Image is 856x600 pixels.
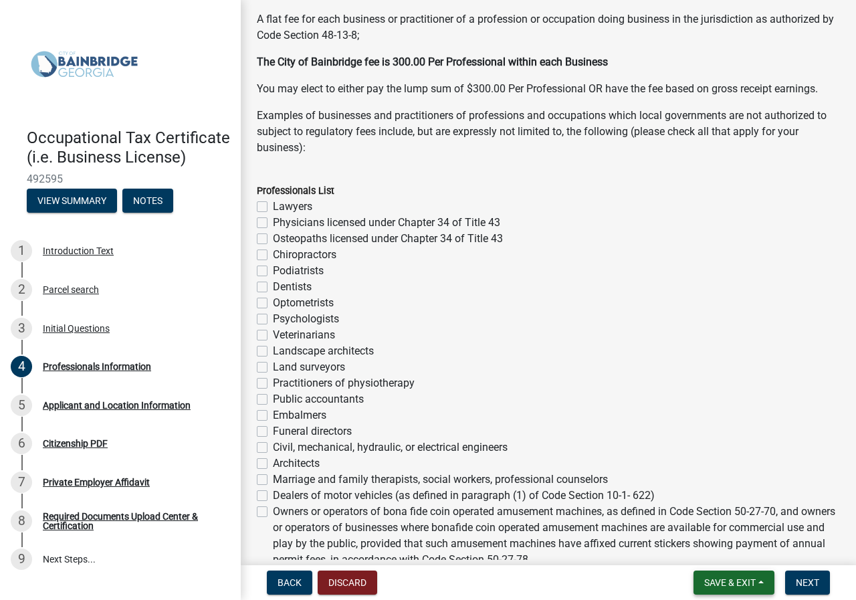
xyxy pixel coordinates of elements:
[43,285,99,294] div: Parcel search
[43,512,219,530] div: Required Documents Upload Center & Certification
[27,173,214,185] span: 492595
[273,215,500,231] label: Physicians licensed under Chapter 34 of Title 43
[273,231,503,247] label: Osteopaths licensed under Chapter 34 of Title 43
[257,187,334,196] label: Professionals List
[785,571,830,595] button: Next
[43,246,114,256] div: Introduction Text
[273,423,352,439] label: Funeral directors
[11,433,32,454] div: 6
[257,108,840,156] p: Examples of businesses and practitioners of professions and occupations which local governments a...
[11,240,32,262] div: 1
[273,279,312,295] label: Dentists
[273,456,320,472] label: Architects
[273,439,508,456] label: Civil, mechanical, hydraulic, or electrical engineers
[273,359,345,375] label: Land surveyors
[273,472,608,488] label: Marriage and family therapists, social workers, professional counselors
[11,472,32,493] div: 7
[27,14,142,114] img: City of Bainbridge, Georgia (Canceled)
[273,263,324,279] label: Podiatrists
[43,478,150,487] div: Private Employer Affidavit
[257,81,840,97] p: You may elect to either pay the lump sum of $300.00 Per Professional OR have the fee based on gro...
[11,318,32,339] div: 3
[257,56,608,68] strong: The City of Bainbridge fee is 300.00 Per Professional within each Business
[278,577,302,588] span: Back
[11,510,32,532] div: 8
[273,247,336,263] label: Chiropractors
[11,395,32,416] div: 5
[11,548,32,570] div: 9
[273,343,374,359] label: Landscape architects
[273,488,655,504] label: Dealers of motor vehicles (as defined in paragraph (1) of Code Section 10-1- 622)
[43,324,110,333] div: Initial Questions
[122,196,173,207] wm-modal-confirm: Notes
[273,295,334,311] label: Optometrists
[27,196,117,207] wm-modal-confirm: Summary
[693,571,774,595] button: Save & Exit
[122,189,173,213] button: Notes
[257,11,840,43] p: A flat fee for each business or practitioner of a profession or occupation doing business in the ...
[27,189,117,213] button: View Summary
[273,327,335,343] label: Veterinarians
[43,401,191,410] div: Applicant and Location Information
[273,391,364,407] label: Public accountants
[43,439,108,448] div: Citizenship PDF
[11,279,32,300] div: 2
[43,362,151,371] div: Professionals Information
[273,199,312,215] label: Lawyers
[273,407,326,423] label: Embalmers
[704,577,756,588] span: Save & Exit
[796,577,819,588] span: Next
[27,128,230,167] h4: Occupational Tax Certificate (i.e. Business License)
[273,311,339,327] label: Psychologists
[273,504,840,568] label: Owners or operators of bona fide coin operated amusement machines, as defined in Code Section 50-...
[273,375,415,391] label: Practitioners of physiotherapy
[267,571,312,595] button: Back
[318,571,377,595] button: Discard
[11,356,32,377] div: 4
